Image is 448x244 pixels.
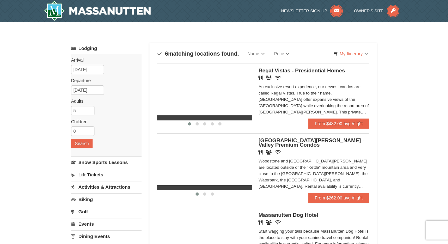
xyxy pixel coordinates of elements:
i: Banquet Facilities [266,76,272,80]
i: Banquet Facilities [266,220,272,225]
i: Wireless Internet (free) [275,220,281,225]
a: My Itinerary [330,49,372,58]
span: [GEOGRAPHIC_DATA][PERSON_NAME] - Valley Premium Condos [258,137,364,148]
a: Golf [71,206,142,217]
img: Massanutten Resort Logo [44,1,151,21]
a: Dining Events [71,230,142,242]
i: Wireless Internet (free) [275,150,281,155]
label: Children [71,119,137,125]
button: Search [71,139,93,148]
a: Biking [71,193,142,205]
i: Restaurant [258,76,263,80]
label: Adults [71,98,137,104]
i: Restaurant [258,220,263,225]
a: Massanutten Resort [44,1,151,21]
a: Lodging [71,43,142,54]
label: Arrival [71,57,137,63]
span: Regal Vistas - Presidential Homes [258,68,345,74]
i: Banquet Facilities [266,150,272,155]
label: Departure [71,77,137,84]
a: Events [71,218,142,230]
a: From $482.00 avg /night [308,119,369,129]
a: Snow Sports Lessons [71,156,142,168]
span: Owner's Site [354,9,384,13]
i: Wireless Internet (free) [275,76,281,80]
a: From $262.00 avg /night [308,193,369,203]
a: Activities & Attractions [71,181,142,193]
span: Massanutten Dog Hotel [258,212,318,218]
a: Name [243,47,269,60]
a: Owner's Site [354,9,400,13]
i: Restaurant [258,150,263,155]
div: Woodstone and [GEOGRAPHIC_DATA][PERSON_NAME] are located outside of the "Kettle" mountain area an... [258,158,369,190]
span: Newsletter Sign Up [281,9,327,13]
div: An exclusive resort experience, our newest condos are called Regal Vistas. True to their name, [G... [258,84,369,115]
a: Price [269,47,294,60]
a: Newsletter Sign Up [281,9,343,13]
a: Lift Tickets [71,169,142,180]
